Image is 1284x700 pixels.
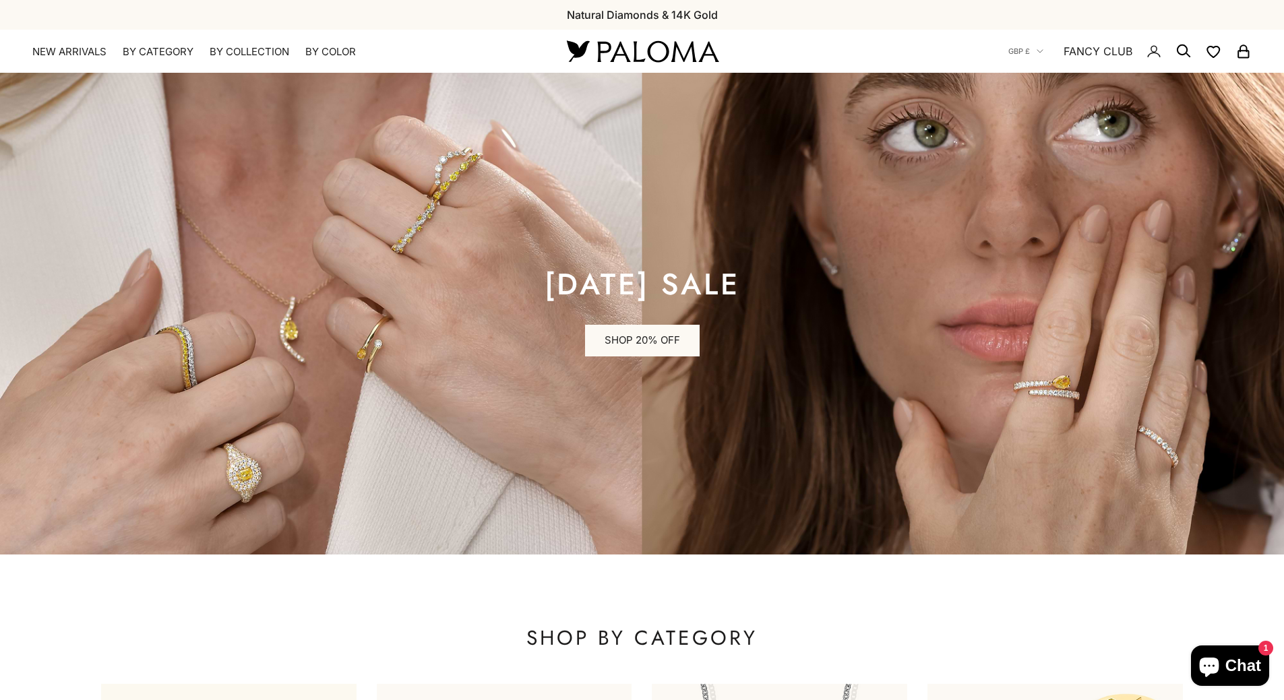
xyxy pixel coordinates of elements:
summary: By Category [123,45,193,59]
a: FANCY CLUB [1064,42,1132,60]
button: GBP £ [1008,45,1043,57]
a: SHOP 20% OFF [585,325,700,357]
nav: Secondary navigation [1008,30,1252,73]
p: SHOP BY CATEGORY [101,625,1184,651]
summary: By Color [305,45,356,59]
nav: Primary navigation [32,45,534,59]
summary: By Collection [210,45,289,59]
span: GBP £ [1008,45,1030,57]
a: NEW ARRIVALS [32,45,106,59]
p: [DATE] sale [545,271,740,298]
inbox-online-store-chat: Shopify online store chat [1187,645,1273,689]
p: Natural Diamonds & 14K Gold [567,6,718,24]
